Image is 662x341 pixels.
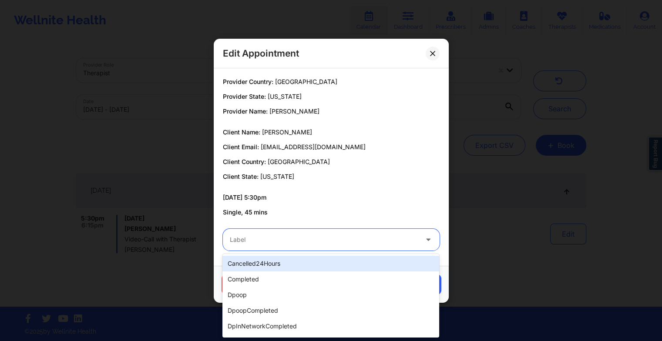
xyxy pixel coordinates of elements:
h2: Edit Appointment [223,47,299,59]
p: Client Email: [223,143,440,151]
span: [PERSON_NAME] [269,107,319,115]
span: [PERSON_NAME] [262,128,312,136]
button: Cancel Appointment [221,274,311,295]
div: dpoopCompleted [222,303,439,318]
p: Provider State: [223,92,440,101]
span: [US_STATE] [268,93,302,100]
span: [GEOGRAPHIC_DATA] [268,158,330,165]
p: Single, 45 mins [223,208,440,217]
p: Client State: [223,172,440,181]
div: cancelled24Hours [222,256,439,271]
div: completed [222,271,439,287]
span: [US_STATE] [260,173,294,180]
button: Save Changes [370,274,441,295]
p: Provider Name: [223,107,440,116]
div: dpInNetworkCompleted [222,318,439,334]
p: [DATE] 5:30pm [223,193,440,202]
p: Provider Country: [223,77,440,86]
div: dpoop [222,287,439,303]
span: [GEOGRAPHIC_DATA] [275,78,337,85]
p: Client Name: [223,128,440,137]
p: Client Country: [223,157,440,166]
span: [EMAIL_ADDRESS][DOMAIN_NAME] [261,143,366,150]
